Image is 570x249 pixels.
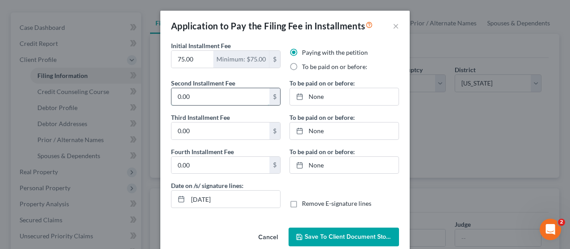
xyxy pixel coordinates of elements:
input: 0.00 [171,51,213,68]
label: To be paid on or before: [289,147,355,156]
label: Date on /s/ signature lines: [171,181,244,190]
input: MM/DD/YYYY [188,191,280,208]
label: To be paid on or before: [302,62,367,71]
div: $ [269,88,280,105]
div: $ [269,51,280,68]
a: None [290,88,399,105]
a: None [290,157,399,174]
input: 0.00 [171,122,269,139]
button: Cancel [251,229,285,246]
button: × [393,20,399,31]
label: To be paid on or before: [289,113,355,122]
div: $ [269,157,280,174]
label: To be paid on or before: [289,78,355,88]
input: 0.00 [171,157,269,174]
input: 0.00 [171,88,269,105]
iframe: Intercom live chat [540,219,561,240]
button: Save to Client Document Storage [289,228,399,246]
div: Application to Pay the Filing Fee in Installments [171,20,373,32]
a: None [290,122,399,139]
span: 2 [558,219,565,226]
div: $ [269,122,280,139]
label: Remove E-signature lines [302,199,371,208]
label: Fourth Installment Fee [171,147,234,156]
label: Third Installment Fee [171,113,230,122]
span: Save to Client Document Storage [305,233,399,241]
label: Second Installment Fee [171,78,235,88]
label: Initial Installment Fee [171,41,231,50]
label: Paying with the petition [302,48,368,57]
div: Minimum: $75.00 [213,51,269,68]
